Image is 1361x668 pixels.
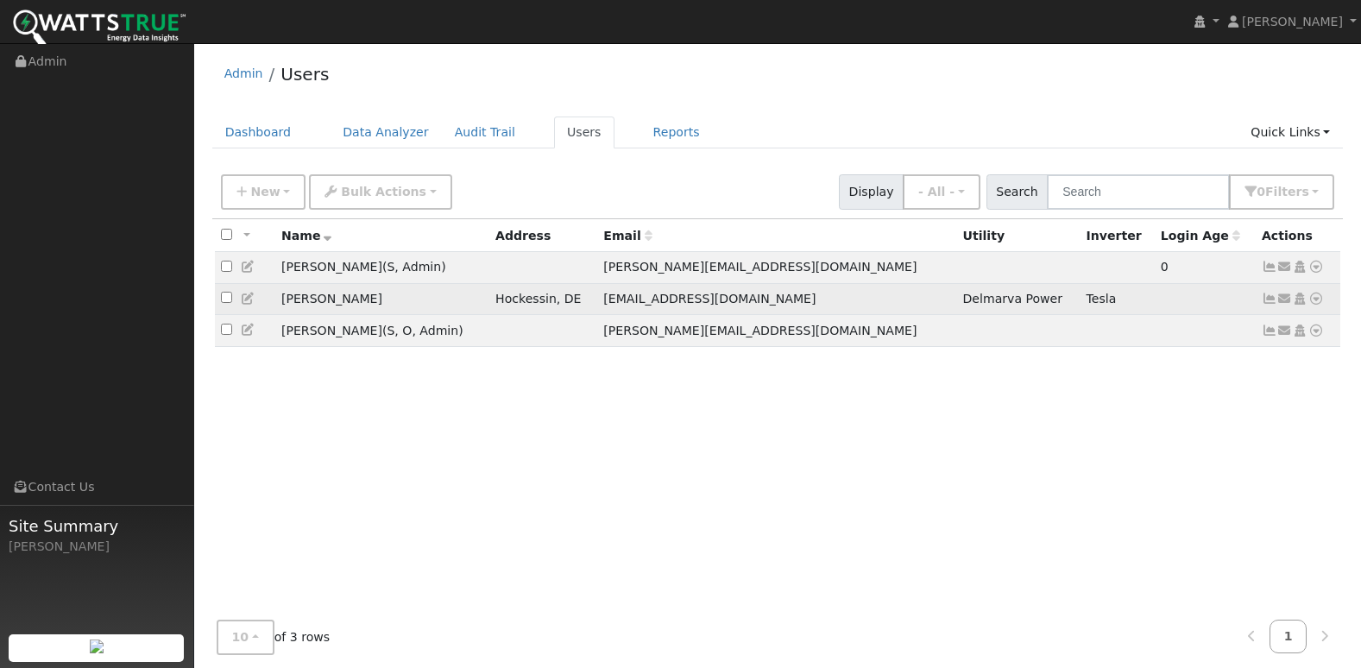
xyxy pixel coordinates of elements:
span: [EMAIL_ADDRESS][DOMAIN_NAME] [603,292,816,306]
span: Salesperson [387,324,394,337]
a: Login As [1292,292,1307,306]
span: 10 [232,630,249,644]
button: 0Filters [1229,174,1334,210]
td: [PERSON_NAME] [275,315,489,347]
a: creatingfreedomatx@gmail.com [1277,290,1293,308]
span: Owner [394,324,412,337]
span: Name [281,229,332,243]
a: 1 [1270,620,1307,653]
a: Login As [1292,260,1307,274]
span: Admin [394,260,441,274]
span: s [1301,185,1308,199]
a: Dashboard [212,117,305,148]
span: Days since last login [1161,229,1240,243]
span: 08/17/2025 7:30:40 PM [1161,260,1169,274]
a: Not connected [1262,324,1277,337]
button: 10 [217,620,274,655]
span: Bulk Actions [341,185,426,199]
td: Hockessin, DE [489,283,597,315]
a: Show Graph [1262,292,1277,306]
a: Not connected [1262,260,1277,274]
button: Bulk Actions [309,174,451,210]
a: Edit User [241,292,256,306]
span: [PERSON_NAME][EMAIL_ADDRESS][DOMAIN_NAME] [603,324,917,337]
span: [PERSON_NAME][EMAIL_ADDRESS][DOMAIN_NAME] [603,260,917,274]
span: Delmarva Power [963,292,1063,306]
input: Search [1047,174,1230,210]
a: scott@scottknowssolar.com [1277,322,1293,340]
span: ( ) [382,324,463,337]
a: Quick Links [1238,117,1343,148]
a: Admin [224,66,263,80]
button: - All - [903,174,980,210]
span: of 3 rows [217,620,331,655]
a: Edit User [241,260,256,274]
div: [PERSON_NAME] [9,538,185,556]
a: Edit User [241,323,256,337]
div: Inverter [1087,227,1149,245]
div: Utility [963,227,1074,245]
span: Admin [412,324,458,337]
span: Site Summary [9,514,185,538]
td: [PERSON_NAME] [275,283,489,315]
a: Other actions [1308,290,1324,308]
a: Login As [1292,324,1307,337]
span: New [250,185,280,199]
button: New [221,174,306,210]
span: Email [603,229,652,243]
a: Audit Trail [442,117,528,148]
img: WattsTrue [13,9,186,48]
img: retrieve [90,640,104,653]
a: Other actions [1308,322,1324,340]
div: Address [495,227,591,245]
span: Tesla [1087,292,1117,306]
div: Actions [1262,227,1334,245]
a: sandy@scottknowssolar.com [1277,258,1293,276]
a: Other actions [1308,258,1324,276]
a: Data Analyzer [330,117,442,148]
span: Salesperson [387,260,394,274]
a: Reports [640,117,713,148]
span: Display [839,174,904,210]
span: Search [986,174,1048,210]
span: ( ) [382,260,446,274]
a: Users [280,64,329,85]
td: [PERSON_NAME] [275,252,489,284]
a: Users [554,117,614,148]
span: [PERSON_NAME] [1242,15,1343,28]
span: Filter [1265,185,1309,199]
